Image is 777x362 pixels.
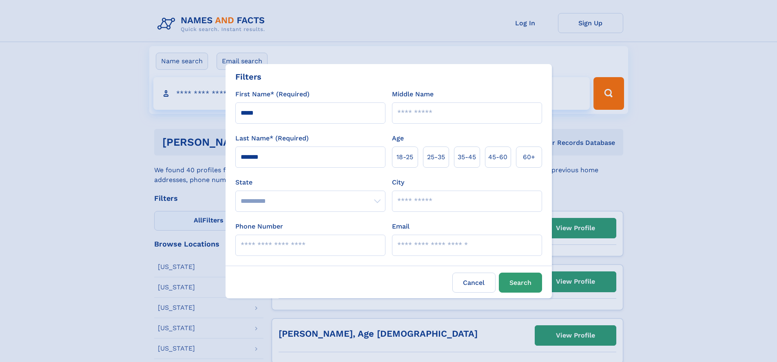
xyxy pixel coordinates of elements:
span: 35‑45 [458,152,476,162]
label: Age [392,133,404,143]
div: Filters [235,71,261,83]
label: First Name* (Required) [235,89,310,99]
button: Search [499,273,542,293]
label: City [392,178,404,187]
span: 18‑25 [396,152,413,162]
label: Middle Name [392,89,434,99]
label: Last Name* (Required) [235,133,309,143]
span: 25‑35 [427,152,445,162]
label: Email [392,222,410,231]
span: 45‑60 [488,152,507,162]
label: State [235,178,385,187]
label: Cancel [452,273,496,293]
label: Phone Number [235,222,283,231]
span: 60+ [523,152,535,162]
